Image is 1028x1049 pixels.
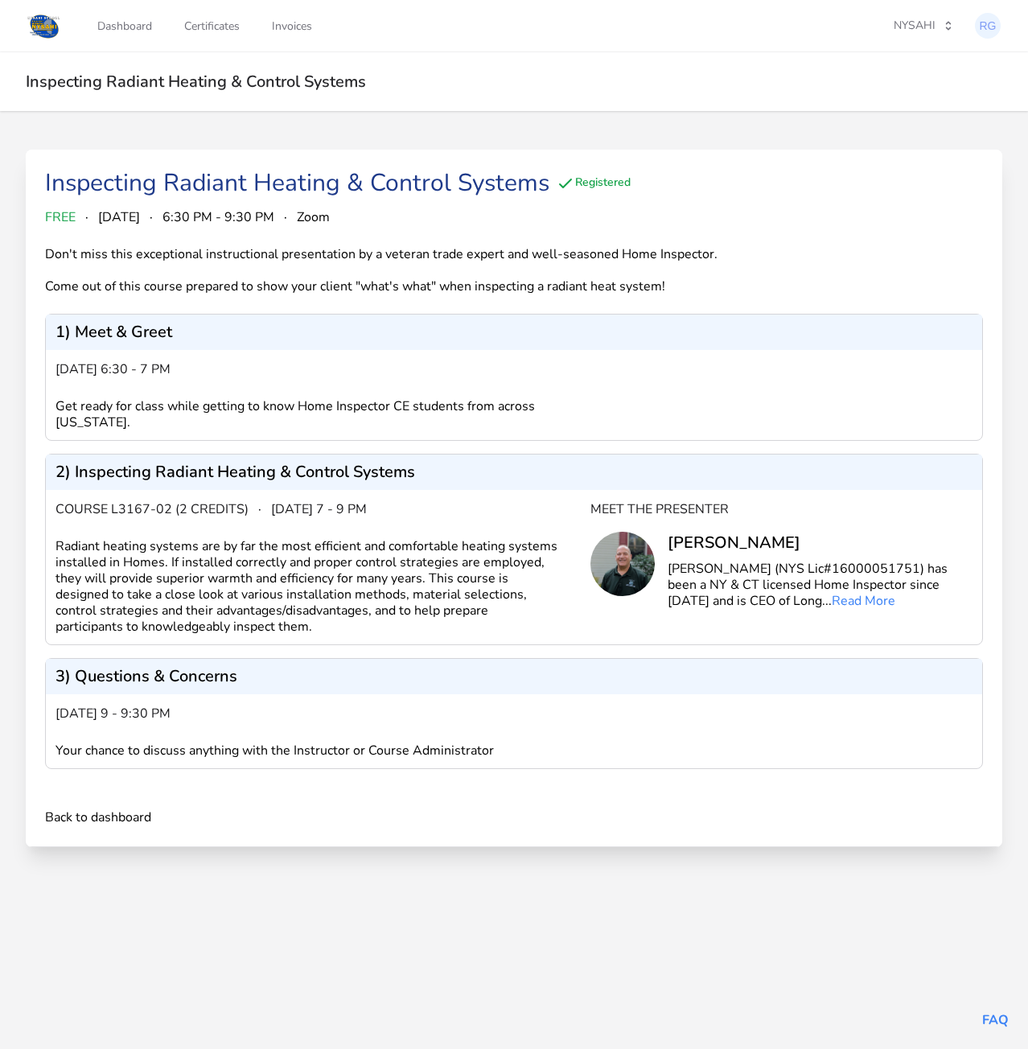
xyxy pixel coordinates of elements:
span: · [85,208,88,227]
img: Robert Gallagher [975,13,1001,39]
span: Course L3167-02 (2 credits) [56,500,249,519]
div: Meet the Presenter [590,500,972,519]
a: Back to dashboard [45,808,151,827]
span: [DATE] [98,208,140,227]
p: 2) Inspecting Radiant Heating & Control Systems [56,464,415,480]
img: Chris Long [590,532,655,596]
div: Don't miss this exceptional instructional presentation by a veteran trade expert and well-seasone... [45,246,749,294]
p: 3) Questions & Concerns [56,668,237,685]
img: Logo [26,11,62,40]
h2: Inspecting Radiant Heating & Control Systems [26,72,1002,92]
span: [DATE] 9 - 9:30 pm [56,704,171,723]
div: Radiant heating systems are by far the most efficient and comfortable heating systems installed i... [56,538,590,635]
a: Read More [832,592,895,610]
span: 6:30 PM - 9:30 PM [162,208,274,227]
button: NYSAHI [883,12,964,39]
div: Inspecting Radiant Heating & Control Systems [45,169,549,198]
span: · [150,208,153,227]
div: Get ready for class while getting to know Home Inspector CE students from across [US_STATE]. [56,398,590,430]
div: Your chance to discuss anything with the Instructor or Course Administrator [56,743,590,759]
p: [PERSON_NAME] (NYS Lic#16000051751) has been a NY & CT licensed Home Inspector since [DATE] and i... [668,561,972,609]
span: [DATE] 6:30 - 7 pm [56,360,171,379]
span: · [258,500,261,519]
div: [PERSON_NAME] [668,532,972,554]
span: FREE [45,208,76,227]
a: FAQ [982,1011,1009,1029]
p: 1) Meet & Greet [56,324,172,340]
span: [DATE] 7 - 9 pm [271,500,367,519]
span: · [284,208,287,227]
span: Zoom [297,208,330,227]
div: Registered [556,174,631,193]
